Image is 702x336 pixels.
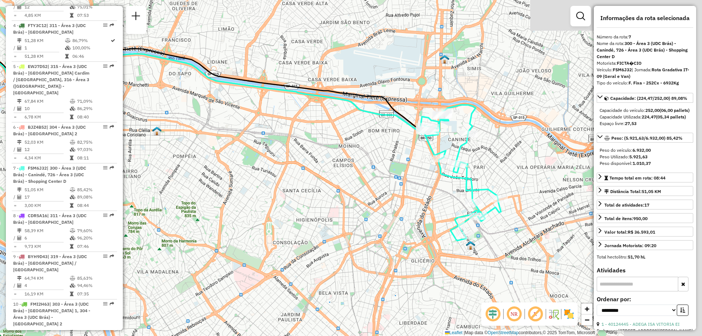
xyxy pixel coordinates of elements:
[600,107,690,114] div: Capacidade do veículo:
[13,53,17,60] td: =
[13,165,86,184] span: | 300 - Área 3 (UDC Brás) - Canindé, 726 - Área 3 (UDC Brás) - Shopping Center D
[484,305,502,323] span: Ocultar deslocamento
[597,67,693,80] div: Veículo:
[70,99,75,103] i: % de utilização do peso
[629,80,679,86] strong: F. Fixa - 252Cx - 6932Kg
[110,23,114,27] em: Rota exportada
[70,156,73,160] i: Tempo total em rota
[17,330,22,335] i: Distância Total
[103,125,107,129] em: Opções
[628,254,645,260] strong: 51,70 hL
[13,64,90,95] span: | 315 - Área 3 (UDC Brás) - [GEOGRAPHIC_DATA] Cardim / [GEOGRAPHIC_DATA], 316 - Área 3 ([GEOGRAPH...
[597,227,693,237] a: Valor total:R$ 36.593,01
[77,139,114,146] td: 82,75%
[70,140,75,144] i: % de utilização do peso
[70,195,75,199] i: % de utilização da cubagem
[17,46,22,50] i: Total de Atividades
[13,254,87,272] span: 9 -
[24,12,69,19] td: 4,85 KM
[633,216,648,221] strong: 950,00
[628,229,655,235] strong: R$ 36.593,01
[24,227,69,234] td: 58,39 KM
[445,330,463,335] a: Leaflet
[440,54,449,64] img: 610 UDC Full Santana
[24,44,65,52] td: 1
[17,147,22,152] i: Total de Atividades
[24,154,69,162] td: 4,34 KM
[77,243,114,250] td: 07:46
[600,154,690,160] div: Peso Utilizado:
[77,290,114,298] td: 07:35
[13,213,87,225] span: | 311 - Área 3 (UDC Brás) - [GEOGRAPHIC_DATA]
[24,243,69,250] td: 9,73 KM
[70,13,73,18] i: Tempo total em rota
[604,202,649,208] span: Total de atividades:
[24,275,69,282] td: 64,74 KM
[13,44,17,52] td: /
[13,64,90,95] span: 5 -
[17,38,22,43] i: Distância Total
[77,3,114,11] td: 75,01%
[129,9,143,25] a: Nova sessão e pesquisa
[610,95,687,101] span: Capacidade: (224,47/252,00) 89,08%
[17,229,22,233] i: Distância Total
[443,330,597,336] div: Map data © contributors,© 2025 TomTom, Microsoft
[70,115,73,119] i: Tempo total em rota
[597,80,693,86] div: Tipo do veículo:
[597,40,693,60] div: Nome da rota:
[24,139,69,146] td: 52,03 KM
[110,166,114,170] em: Rota exportada
[70,283,75,288] i: % de utilização da cubagem
[597,254,693,260] div: Total hectolitro:
[24,37,65,44] td: 51,28 KM
[17,106,22,111] i: Total de Atividades
[573,9,588,23] a: Exibir filtros
[604,188,661,195] div: Distância Total:
[28,254,48,259] span: BYH9D43
[597,213,693,223] a: Total de itens:950,00
[77,98,114,105] td: 71,09%
[24,98,69,105] td: 67,84 KM
[585,315,589,324] span: −
[28,124,46,130] span: BJZ4B52
[644,202,649,208] strong: 17
[24,53,65,60] td: 51,28 KM
[24,146,69,153] td: 12
[13,3,17,11] td: /
[24,329,69,336] td: 50,48 KM
[70,188,75,192] i: % de utilização do peso
[65,46,71,50] i: % de utilização da cubagem
[597,93,693,103] a: Capacidade: (224,47/252,00) 89,08%
[617,60,642,66] strong: FICTA�CIO
[17,5,22,9] i: Total de Atividades
[597,67,689,79] span: | Jornada:
[13,282,17,289] td: /
[70,5,75,9] i: % de utilização da cubagem
[563,308,575,320] img: Exibir/Ocultar setores
[597,173,693,182] a: Tempo total em rota: 08:44
[677,305,688,316] button: Ordem crescente
[70,147,75,152] i: % de utilização da cubagem
[597,34,693,40] div: Número da rota:
[600,120,690,127] div: Espaço livre:
[24,282,69,289] td: 4
[77,113,114,121] td: 08:40
[581,314,592,325] a: Zoom out
[77,146,114,153] td: 97,03%
[13,165,86,184] span: 7 -
[597,200,693,209] a: Total de atividades:17
[103,23,107,27] em: Opções
[604,229,655,235] div: Valor total:
[17,195,22,199] i: Total de Atividades
[110,125,114,129] em: Rota exportada
[17,283,22,288] i: Total de Atividades
[13,290,17,298] td: =
[110,213,114,218] em: Rota exportada
[13,124,86,136] span: 6 -
[28,64,48,69] span: EWJ7D52
[77,186,114,193] td: 85,42%
[103,166,107,170] em: Opções
[17,140,22,144] i: Distância Total
[72,44,110,52] td: 100,00%
[17,236,22,240] i: Total de Atividades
